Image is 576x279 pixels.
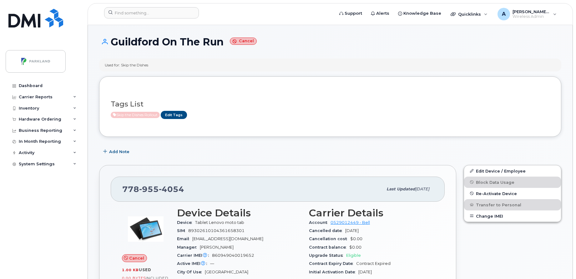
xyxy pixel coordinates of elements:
button: Block Data Usage [464,177,561,188]
span: Cancellation cost [309,236,350,241]
a: Edit Tags [161,111,187,119]
span: Re-Activate Device [476,191,517,196]
span: Contract Expiry Date [309,261,356,266]
span: Contract Expired [356,261,391,266]
button: Re-Activate Device [464,188,561,199]
span: Eligible [346,253,361,258]
h1: Guildford On The Run [99,36,561,47]
span: SIM [177,228,188,233]
span: Device [177,220,195,225]
img: image20231002-3703462-1j1naf.jpeg [127,210,164,248]
span: Carrier IMEI [177,253,212,258]
span: [EMAIL_ADDRESS][DOMAIN_NAME] [192,236,263,241]
span: City Of Use [177,270,205,274]
a: 0529012449 - Bell [331,220,370,225]
span: Contract balance [309,245,349,250]
span: $0.00 [350,236,362,241]
span: Upgrade Status [309,253,346,258]
div: Used for: Skip the Dishes [105,62,148,68]
span: — [210,261,214,266]
span: Account [309,220,331,225]
span: Cancel [129,255,144,261]
span: 778 [122,184,184,194]
button: Transfer to Personal [464,199,561,210]
span: 860949040019652 [212,253,254,258]
span: 955 [139,184,159,194]
h3: Carrier Details [309,207,433,219]
span: Email [177,236,192,241]
a: Edit Device / Employee [464,165,561,177]
span: Last updated [387,187,415,191]
span: Initial Activation Date [309,270,358,274]
small: Cancel [230,38,257,45]
span: Cancelled date [309,228,345,233]
span: Active [111,112,160,118]
button: Add Note [99,146,135,158]
span: [GEOGRAPHIC_DATA] [205,270,248,274]
span: 89302610104361658301 [188,228,245,233]
span: Add Note [109,149,129,155]
span: $0.00 [349,245,361,250]
span: [DATE] [415,187,429,191]
span: 1.00 KB [122,268,139,272]
span: [PERSON_NAME] [200,245,234,250]
span: [DATE] [345,228,359,233]
h3: Tags List [111,100,550,108]
span: Active IMEI [177,261,210,266]
h3: Device Details [177,207,301,219]
span: 4054 [159,184,184,194]
span: used [139,267,151,272]
span: [DATE] [358,270,372,274]
button: Change IMEI [464,210,561,222]
span: Tablet Lenovo moto tab [195,220,244,225]
span: Manager [177,245,200,250]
